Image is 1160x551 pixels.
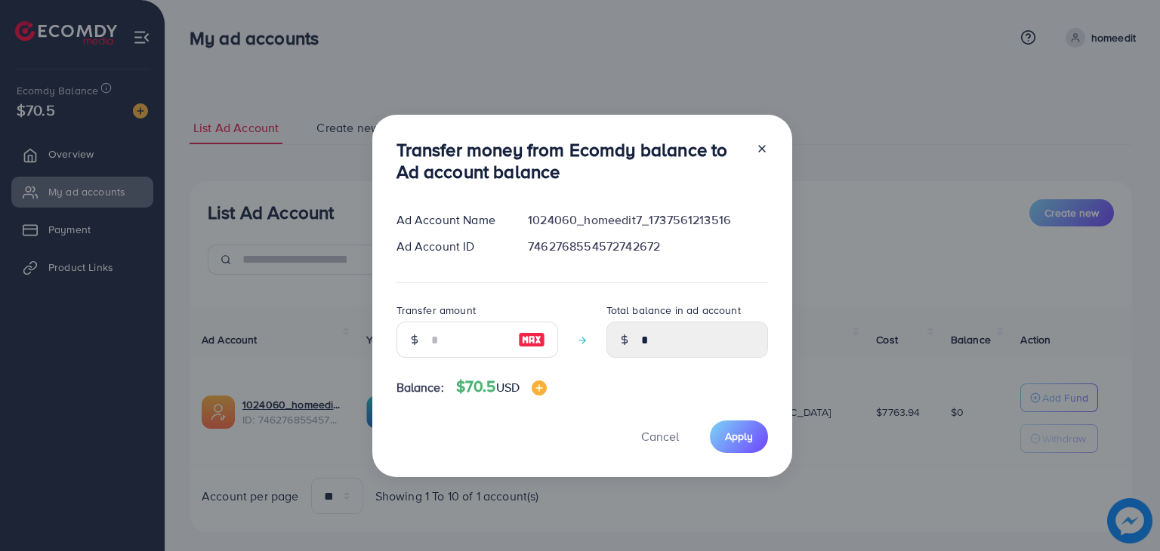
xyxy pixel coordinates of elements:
button: Cancel [622,420,698,453]
h3: Transfer money from Ecomdy balance to Ad account balance [396,139,744,183]
label: Total balance in ad account [606,303,741,318]
span: Apply [725,429,753,444]
div: 1024060_homeedit7_1737561213516 [516,211,779,229]
div: 7462768554572742672 [516,238,779,255]
div: Ad Account Name [384,211,517,229]
img: image [518,331,545,349]
label: Transfer amount [396,303,476,318]
span: USD [496,379,520,396]
div: Ad Account ID [384,238,517,255]
span: Cancel [641,428,679,445]
button: Apply [710,420,768,453]
h4: $70.5 [456,377,547,396]
span: Balance: [396,379,444,396]
img: image [532,380,547,396]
